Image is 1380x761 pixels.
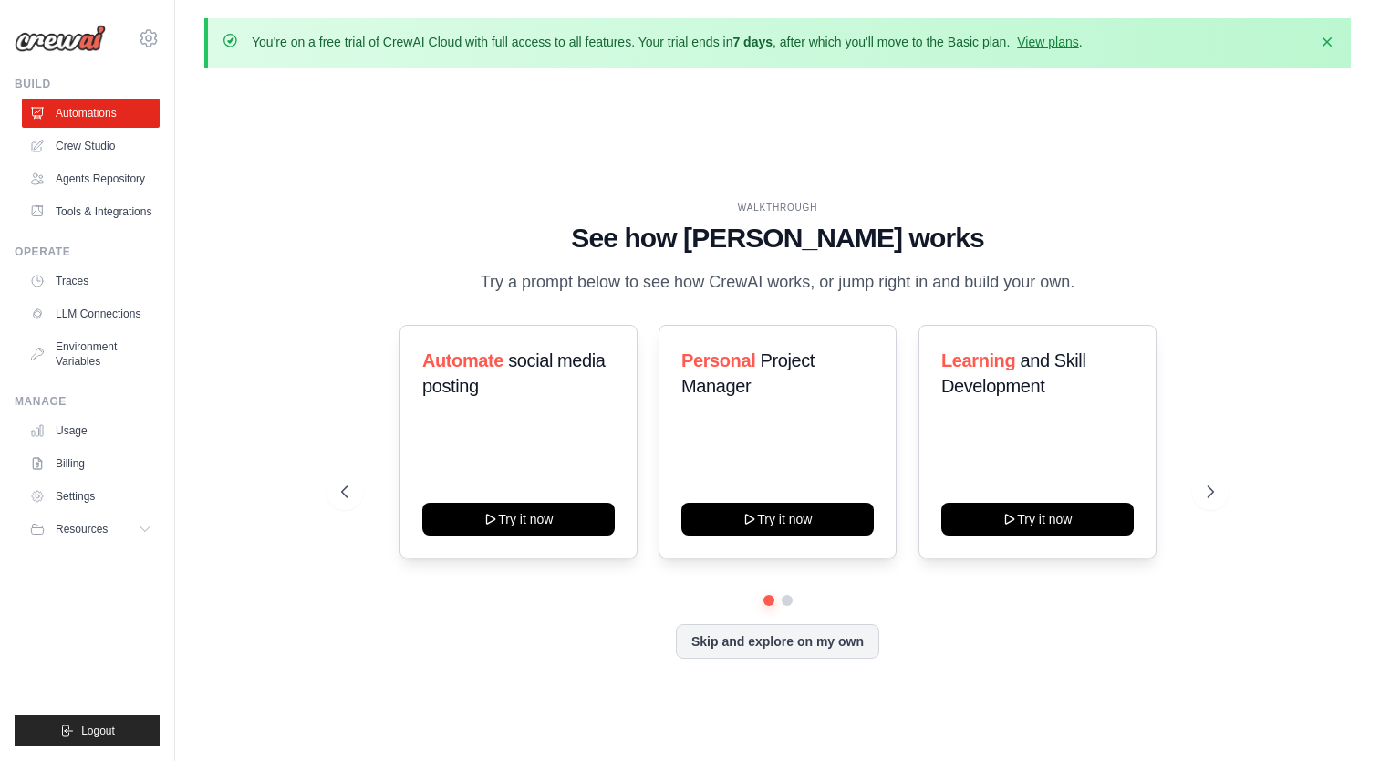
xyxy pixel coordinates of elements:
[422,503,615,536] button: Try it now
[22,299,160,328] a: LLM Connections
[341,222,1215,255] h1: See how [PERSON_NAME] works
[1017,35,1078,49] a: View plans
[22,131,160,161] a: Crew Studio
[15,245,160,259] div: Operate
[15,25,106,52] img: Logo
[22,449,160,478] a: Billing
[22,332,160,376] a: Environment Variables
[22,416,160,445] a: Usage
[941,503,1134,536] button: Try it now
[941,350,1085,396] span: and Skill Development
[422,350,503,370] span: Automate
[941,350,1015,370] span: Learning
[422,350,606,396] span: social media posting
[22,197,160,226] a: Tools & Integrations
[22,515,160,544] button: Resources
[681,350,755,370] span: Personal
[341,201,1215,214] div: WALKTHROUGH
[15,394,160,409] div: Manage
[22,164,160,193] a: Agents Repository
[81,724,115,738] span: Logout
[732,35,773,49] strong: 7 days
[22,99,160,128] a: Automations
[676,624,879,659] button: Skip and explore on my own
[15,715,160,746] button: Logout
[22,266,160,296] a: Traces
[56,522,108,537] span: Resources
[22,482,160,511] a: Settings
[15,77,160,91] div: Build
[681,503,874,536] button: Try it now
[252,33,1083,51] p: You're on a free trial of CrewAI Cloud with full access to all features. Your trial ends in , aft...
[472,269,1084,296] p: Try a prompt below to see how CrewAI works, or jump right in and build your own.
